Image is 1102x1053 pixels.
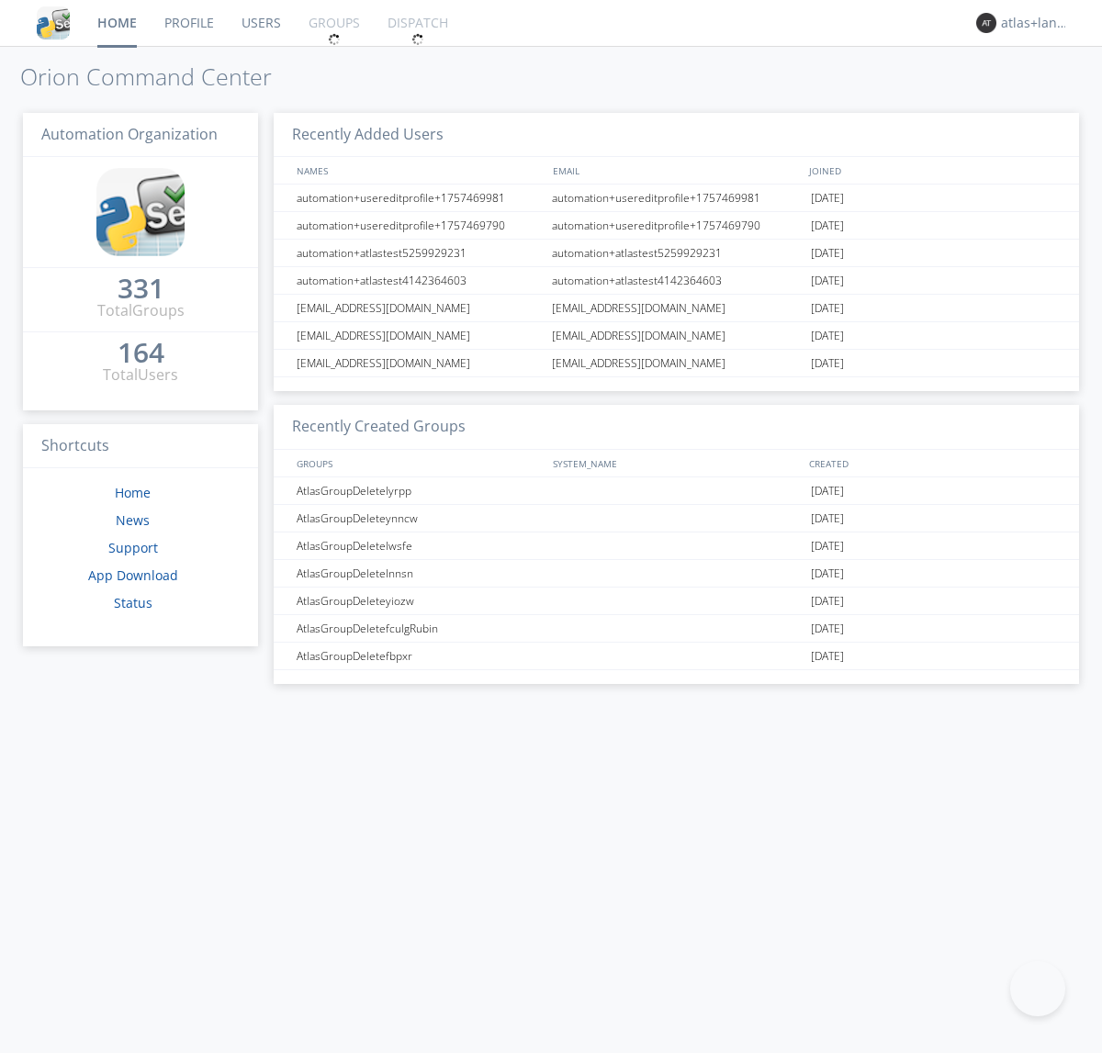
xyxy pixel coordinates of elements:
a: automation+atlastest5259929231automation+atlastest5259929231[DATE] [274,240,1079,267]
span: [DATE] [811,532,844,560]
div: atlas+language+check [1001,14,1070,32]
span: [DATE] [811,350,844,377]
div: SYSTEM_NAME [548,450,804,476]
a: AtlasGroupDeletelnnsn[DATE] [274,560,1079,588]
img: spin.svg [328,33,341,46]
span: [DATE] [811,240,844,267]
div: automation+usereditprofile+1757469790 [547,212,806,239]
div: GROUPS [292,450,544,476]
span: [DATE] [811,588,844,615]
span: [DATE] [811,477,844,505]
div: [EMAIL_ADDRESS][DOMAIN_NAME] [547,295,806,321]
div: AtlasGroupDeletefculgRubin [292,615,546,642]
div: AtlasGroupDeletelyrpp [292,477,546,504]
span: Automation Organization [41,124,218,144]
img: 373638.png [976,13,996,33]
a: AtlasGroupDeleteyiozw[DATE] [274,588,1079,615]
div: automation+atlastest4142364603 [547,267,806,294]
span: [DATE] [811,185,844,212]
span: [DATE] [811,505,844,532]
div: 331 [118,279,164,297]
div: automation+usereditprofile+1757469981 [292,185,546,211]
a: [EMAIL_ADDRESS][DOMAIN_NAME][EMAIL_ADDRESS][DOMAIN_NAME][DATE] [274,322,1079,350]
div: [EMAIL_ADDRESS][DOMAIN_NAME] [292,295,546,321]
div: CREATED [804,450,1062,476]
div: AtlasGroupDeleteynncw [292,505,546,532]
a: [EMAIL_ADDRESS][DOMAIN_NAME][EMAIL_ADDRESS][DOMAIN_NAME][DATE] [274,350,1079,377]
a: automation+usereditprofile+1757469790automation+usereditprofile+1757469790[DATE] [274,212,1079,240]
a: 164 [118,343,164,364]
div: automation+atlastest5259929231 [292,240,546,266]
div: JOINED [804,157,1062,184]
div: AtlasGroupDeletelnnsn [292,560,546,587]
img: cddb5a64eb264b2086981ab96f4c1ba7 [96,168,185,256]
span: [DATE] [811,643,844,670]
img: spin.svg [411,33,424,46]
div: automation+atlastest5259929231 [547,240,806,266]
div: [EMAIL_ADDRESS][DOMAIN_NAME] [292,322,546,349]
a: AtlasGroupDeletelwsfe[DATE] [274,532,1079,560]
div: [EMAIL_ADDRESS][DOMAIN_NAME] [547,322,806,349]
a: automation+usereditprofile+1757469981automation+usereditprofile+1757469981[DATE] [274,185,1079,212]
div: EMAIL [548,157,804,184]
a: Home [115,484,151,501]
div: [EMAIL_ADDRESS][DOMAIN_NAME] [292,350,546,376]
div: Total Groups [97,300,185,321]
span: [DATE] [811,212,844,240]
div: automation+usereditprofile+1757469981 [547,185,806,211]
div: AtlasGroupDeletelwsfe [292,532,546,559]
a: AtlasGroupDeletefbpxr[DATE] [274,643,1079,670]
a: automation+atlastest4142364603automation+atlastest4142364603[DATE] [274,267,1079,295]
a: 331 [118,279,164,300]
h3: Shortcuts [23,424,258,469]
h3: Recently Added Users [274,113,1079,158]
span: [DATE] [811,560,844,588]
div: automation+usereditprofile+1757469790 [292,212,546,239]
a: AtlasGroupDeletelyrpp[DATE] [274,477,1079,505]
div: [EMAIL_ADDRESS][DOMAIN_NAME] [547,350,806,376]
span: [DATE] [811,295,844,322]
a: AtlasGroupDeleteynncw[DATE] [274,505,1079,532]
h3: Recently Created Groups [274,405,1079,450]
iframe: Toggle Customer Support [1010,961,1065,1016]
a: [EMAIL_ADDRESS][DOMAIN_NAME][EMAIL_ADDRESS][DOMAIN_NAME][DATE] [274,295,1079,322]
a: Support [108,539,158,556]
span: [DATE] [811,322,844,350]
img: cddb5a64eb264b2086981ab96f4c1ba7 [37,6,70,39]
a: Status [114,594,152,611]
span: [DATE] [811,615,844,643]
span: [DATE] [811,267,844,295]
div: AtlasGroupDeletefbpxr [292,643,546,669]
a: News [116,511,150,529]
div: AtlasGroupDeleteyiozw [292,588,546,614]
div: Total Users [103,364,178,386]
div: NAMES [292,157,544,184]
div: 164 [118,343,164,362]
a: AtlasGroupDeletefculgRubin[DATE] [274,615,1079,643]
div: automation+atlastest4142364603 [292,267,546,294]
a: App Download [88,566,178,584]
